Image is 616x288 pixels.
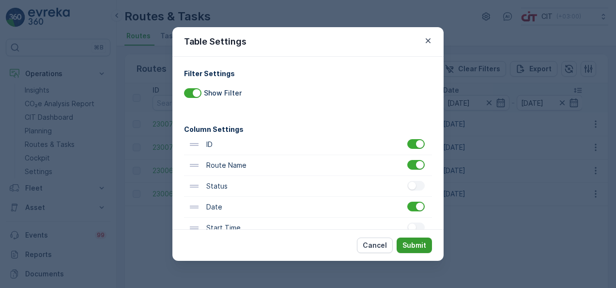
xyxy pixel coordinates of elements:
[204,223,241,233] p: Start Time
[363,240,387,250] p: Cancel
[204,181,228,191] p: Status
[184,155,432,176] div: Route Name
[184,176,432,197] div: Status
[204,140,213,149] p: ID
[357,238,393,253] button: Cancel
[397,238,432,253] button: Submit
[184,197,432,218] div: Date
[402,240,426,250] p: Submit
[184,35,246,48] p: Table Settings
[184,124,432,134] h4: Column Settings
[204,202,222,212] p: Date
[204,88,242,98] p: Show Filter
[184,134,432,155] div: ID
[204,160,246,170] p: Route Name
[184,218,432,239] div: Start Time
[184,68,432,79] h4: Filter Settings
